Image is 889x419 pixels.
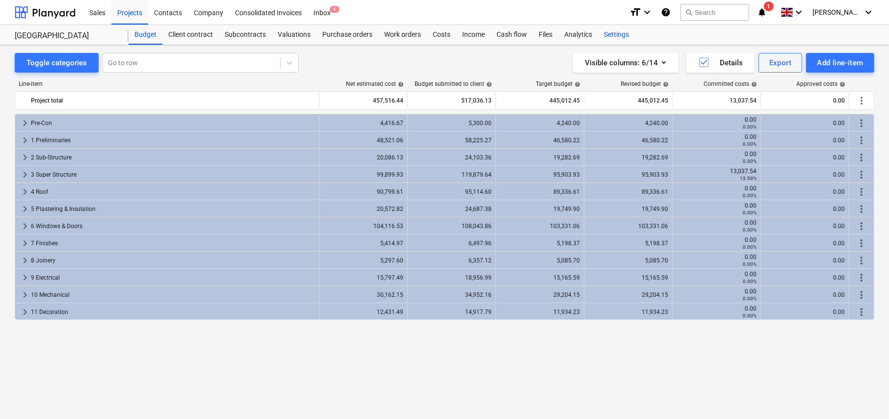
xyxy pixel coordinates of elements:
[765,257,845,264] div: 0.00
[415,80,492,87] div: Budget submitted to client
[765,171,845,178] div: 0.00
[19,272,31,284] span: keyboard_arrow_right
[272,25,316,45] a: Valuations
[585,56,667,69] div: Visible columns : 6/14
[796,80,845,87] div: Approved costs
[500,274,580,281] div: 15,165.59
[598,25,635,45] a: Settings
[412,257,492,264] div: 6,357.12
[817,56,863,69] div: Add line-item
[856,134,867,146] span: More actions
[31,132,315,148] div: 1 Preliminaries
[412,120,492,127] div: 5,300.00
[588,137,668,144] div: 46,580.22
[856,203,867,215] span: More actions
[856,117,867,129] span: More actions
[412,291,492,298] div: 34,952.16
[758,53,803,73] button: Export
[588,206,668,212] div: 19,749.90
[856,95,867,106] span: More actions
[588,274,668,281] div: 15,165.59
[677,151,757,164] div: 0.00
[573,81,580,87] span: help
[765,188,845,195] div: 0.00
[677,133,757,147] div: 0.00
[558,25,598,45] div: Analytics
[743,262,757,267] small: 0.00%
[500,137,580,144] div: 46,580.22
[856,255,867,266] span: More actions
[323,137,403,144] div: 48,521.06
[323,257,403,264] div: 5,297.60
[316,25,378,45] a: Purchase orders
[677,93,757,108] div: 13,037.54
[162,25,219,45] div: Client contract
[677,116,757,130] div: 0.00
[533,25,558,45] a: Files
[677,185,757,199] div: 0.00
[743,124,757,130] small: 0.00%
[31,304,315,320] div: 11 Decoration
[491,25,533,45] a: Cash flow
[588,291,668,298] div: 29,204.15
[704,80,757,87] div: Committed costs
[412,223,492,230] div: 108,043.86
[323,154,403,161] div: 20,086.13
[500,240,580,247] div: 5,198.37
[856,306,867,318] span: More actions
[500,206,580,212] div: 19,749.90
[588,93,668,108] div: 445,012.45
[31,201,315,217] div: 5 Plastering & Insulation
[677,219,757,233] div: 0.00
[856,186,867,198] span: More actions
[686,53,755,73] button: Details
[757,6,767,18] i: notifications
[840,372,889,419] iframe: Chat Widget
[629,6,641,18] i: format_size
[31,167,315,183] div: 3 Super Structure
[427,25,456,45] div: Costs
[641,6,653,18] i: keyboard_arrow_down
[31,253,315,268] div: 8 Joinery
[412,93,492,108] div: 517,036.13
[500,223,580,230] div: 103,331.06
[765,137,845,144] div: 0.00
[536,80,580,87] div: Target budget
[19,255,31,266] span: keyboard_arrow_right
[500,309,580,315] div: 11,934.23
[323,309,403,315] div: 12,431.49
[19,203,31,215] span: keyboard_arrow_right
[588,240,668,247] div: 5,198.37
[412,206,492,212] div: 24,687.38
[765,291,845,298] div: 0.00
[769,56,792,69] div: Export
[26,56,87,69] div: Toggle categories
[743,227,757,233] small: 0.00%
[856,272,867,284] span: More actions
[743,210,757,215] small: 0.00%
[765,154,845,161] div: 0.00
[661,6,671,18] i: Knowledge base
[588,188,668,195] div: 89,336.61
[677,236,757,250] div: 0.00
[129,25,162,45] div: Budget
[743,193,757,198] small: 0.00%
[661,81,669,87] span: help
[680,4,749,21] button: Search
[19,289,31,301] span: keyboard_arrow_right
[323,223,403,230] div: 104,116.53
[677,288,757,302] div: 0.00
[743,244,757,250] small: 0.00%
[31,115,315,131] div: Pre-Con
[740,176,757,181] small: 13.59%
[856,169,867,181] span: More actions
[764,1,774,11] span: 1
[323,206,403,212] div: 20,572.82
[743,279,757,284] small: 0.00%
[743,296,757,301] small: 0.00%
[346,80,404,87] div: Net estimated cost
[765,206,845,212] div: 0.00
